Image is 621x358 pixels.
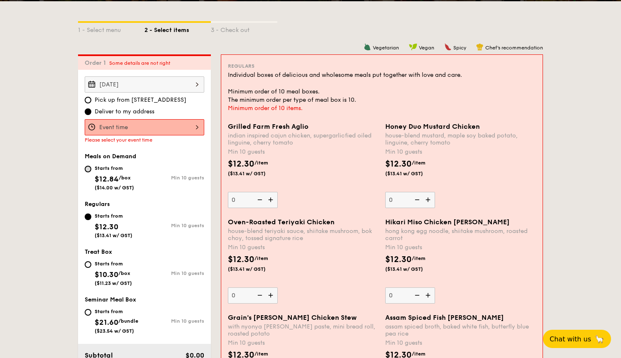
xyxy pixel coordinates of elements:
span: Deliver to my address [95,108,154,116]
div: Min 10 guests [144,175,204,181]
div: Min 10 guests [228,339,379,347]
span: $12.30 [385,255,412,265]
img: icon-add.58712e84.svg [265,192,278,208]
div: Starts from [95,260,132,267]
span: Oven-Roasted Teriyaki Chicken [228,218,335,226]
div: Min 10 guests [228,243,379,252]
input: Starts from$10.30/box($11.23 w/ GST)Min 10 guests [85,261,91,268]
div: assam spiced broth, baked white fish, butterfly blue pea rice [385,323,536,337]
span: Vegan [419,45,434,51]
span: /item [254,351,268,357]
img: icon-vegetarian.fe4039eb.svg [364,43,371,51]
button: Chat with us🦙 [543,330,611,348]
input: Starts from$12.84/box($14.00 w/ GST)Min 10 guests [85,166,91,172]
span: /item [412,351,425,357]
div: hong kong egg noodle, shiitake mushroom, roasted carrot [385,228,536,242]
input: Starts from$21.60/bundle($23.54 w/ GST)Min 10 guests [85,309,91,316]
div: Starts from [95,213,132,219]
div: house-blend mustard, maple soy baked potato, linguine, cherry tomato [385,132,536,146]
img: icon-add.58712e84.svg [265,287,278,303]
span: Pick up from [STREET_ADDRESS] [95,96,186,104]
input: Deliver to my address [85,108,91,115]
img: icon-add.58712e84.svg [423,192,435,208]
input: Pick up from [STREET_ADDRESS] [85,97,91,103]
span: Order 1 [85,59,109,66]
div: 2 - Select items [144,23,211,34]
img: icon-reduce.1d2dbef1.svg [410,287,423,303]
span: $21.60 [95,318,118,327]
span: /bundle [118,318,138,324]
span: ($13.41 w/ GST) [95,233,132,238]
span: ($13.41 w/ GST) [385,170,442,177]
div: Min 10 guests [385,339,536,347]
img: icon-chef-hat.a58ddaea.svg [476,43,484,51]
input: Oven-Roasted Teriyaki Chickenhouse-blend teriyaki sauce, shiitake mushroom, bok choy, tossed sign... [228,287,278,304]
div: Starts from [95,308,138,315]
img: icon-reduce.1d2dbef1.svg [253,287,265,303]
span: Grain's [PERSON_NAME] Chicken Stew [228,314,357,321]
span: Seminar Meal Box [85,296,136,303]
input: Hikari Miso Chicken [PERSON_NAME]hong kong egg noodle, shiitake mushroom, roasted carrotMin 10 gu... [385,287,435,304]
span: /item [412,255,425,261]
div: Starts from [95,165,134,172]
div: 1 - Select menu [78,23,144,34]
span: Hikari Miso Chicken [PERSON_NAME] [385,218,510,226]
img: icon-reduce.1d2dbef1.svg [410,192,423,208]
input: Honey Duo Mustard Chickenhouse-blend mustard, maple soy baked potato, linguine, cherry tomatoMin ... [385,192,435,208]
div: Min 10 guests [228,148,379,156]
div: with nyonya [PERSON_NAME] paste, mini bread roll, roasted potato [228,323,379,337]
span: /box [118,270,130,276]
span: Chef's recommendation [485,45,543,51]
input: Starts from$12.30($13.41 w/ GST)Min 10 guests [85,213,91,220]
span: Assam Spiced Fish [PERSON_NAME] [385,314,504,321]
span: Treat Box [85,248,112,255]
span: /item [412,160,425,166]
span: Vegetarian [373,45,399,51]
span: $10.30 [95,270,118,279]
span: $12.30 [228,255,254,265]
span: Chat with us [550,335,591,343]
span: /box [119,175,131,181]
span: $12.30 [95,222,118,231]
div: 3 - Check out [211,23,277,34]
span: Spicy [453,45,466,51]
img: icon-add.58712e84.svg [423,287,435,303]
span: 🦙 [594,334,604,344]
span: ($13.41 w/ GST) [228,170,284,177]
span: $12.84 [95,174,119,184]
span: $12.30 [228,159,254,169]
div: Min 10 guests [385,148,536,156]
div: Individual boxes of delicious and wholesome meals put together with love and care. Minimum order ... [228,71,536,104]
img: icon-spicy.37a8142b.svg [444,43,452,51]
span: ($14.00 w/ GST) [95,185,134,191]
div: Min 10 guests [144,318,204,324]
span: ($23.54 w/ GST) [95,328,134,334]
div: Min 10 guests [144,270,204,276]
span: Regulars [228,63,254,69]
img: icon-reduce.1d2dbef1.svg [253,192,265,208]
span: Regulars [85,201,110,208]
span: Please select your event time [85,137,152,143]
input: Event date [85,76,204,93]
span: ($13.41 w/ GST) [385,266,442,272]
img: icon-vegan.f8ff3823.svg [409,43,417,51]
div: Minimum order of 10 items. [228,104,536,113]
span: $12.30 [385,159,412,169]
div: indian inspired cajun chicken, supergarlicfied oiled linguine, cherry tomato [228,132,379,146]
div: Min 10 guests [385,243,536,252]
span: ($13.41 w/ GST) [228,266,284,272]
span: Meals on Demand [85,153,136,160]
span: /item [254,255,268,261]
span: /item [254,160,268,166]
div: house-blend teriyaki sauce, shiitake mushroom, bok choy, tossed signature rice [228,228,379,242]
span: ($11.23 w/ GST) [95,280,132,286]
div: Min 10 guests [144,223,204,228]
span: Some details are not right [109,60,170,66]
span: Grilled Farm Fresh Aglio [228,123,308,130]
input: Grilled Farm Fresh Aglioindian inspired cajun chicken, supergarlicfied oiled linguine, cherry tom... [228,192,278,208]
span: Honey Duo Mustard Chicken [385,123,480,130]
input: Event time [85,119,204,135]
